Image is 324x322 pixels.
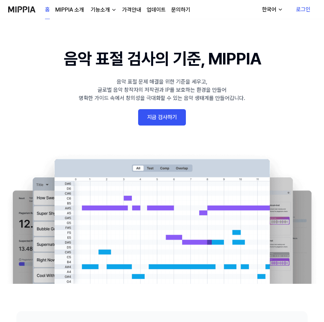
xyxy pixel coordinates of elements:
img: down [111,7,117,13]
div: 기능소개 [89,6,111,14]
div: 음악 표절 문제 해결을 위한 기준을 세우고, 글로벌 음악 창작자의 저작권과 IP를 보호하는 환경을 만들어 명확한 가이드 속에서 창의성을 극대화할 수 있는 음악 생태계를 만들어... [79,78,245,102]
a: 가격안내 [122,6,141,14]
a: 문의하기 [171,6,190,14]
a: MIPPIA 소개 [55,6,84,14]
a: 홈 [45,0,50,19]
a: 지금 검사하기 [138,109,186,126]
a: 업데이트 [147,6,166,14]
div: 한국어 [261,5,278,14]
button: 한국어 [256,3,287,16]
h1: 음악 표절 검사의 기준, MIPPIA [64,46,261,71]
button: 기능소개 [89,6,117,14]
